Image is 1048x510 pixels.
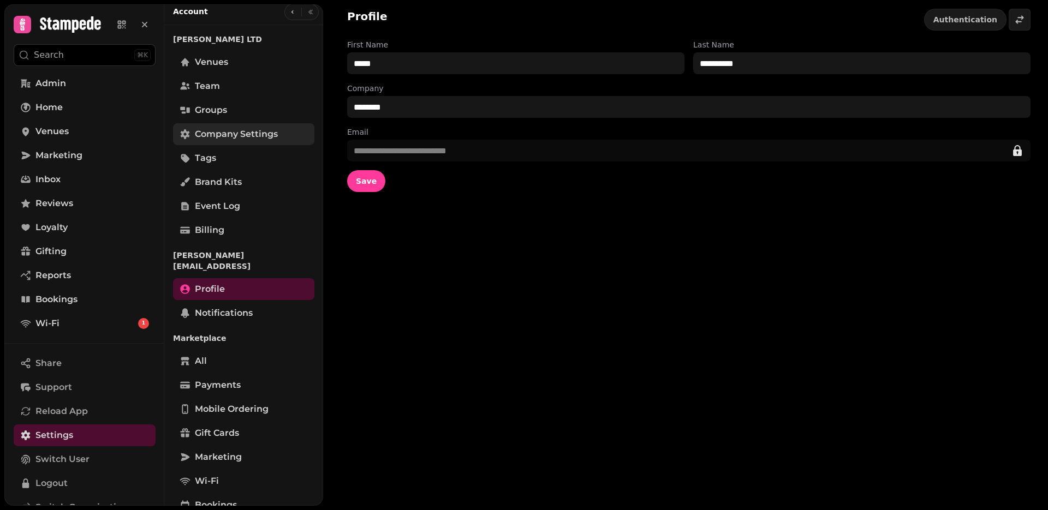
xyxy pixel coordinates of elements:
[173,195,314,217] a: Event log
[14,44,156,66] button: Search⌘K
[35,245,67,258] span: Gifting
[195,307,253,320] span: Notifications
[35,381,72,394] span: Support
[173,75,314,97] a: Team
[173,374,314,396] a: Payments
[347,9,388,24] h2: Profile
[14,73,156,94] a: Admin
[173,470,314,492] a: Wi-Fi
[173,302,314,324] a: Notifications
[14,241,156,262] a: Gifting
[14,313,156,334] a: Wi-Fi1
[195,80,220,93] span: Team
[14,400,156,422] button: Reload App
[173,328,314,348] p: Marketplace
[34,49,64,62] p: Search
[35,125,69,138] span: Venues
[14,448,156,470] button: Switch User
[356,177,377,185] span: Save
[195,176,242,189] span: Brand Kits
[1007,140,1028,161] button: edit
[35,405,88,418] span: Reload App
[14,265,156,286] a: Reports
[173,171,314,193] a: Brand Kits
[195,224,224,237] span: Billing
[173,422,314,444] a: Gift cards
[35,197,73,210] span: Reviews
[35,357,62,370] span: Share
[35,477,68,490] span: Logout
[173,123,314,145] a: Company settings
[35,269,71,282] span: Reports
[14,145,156,166] a: Marketing
[195,403,269,416] span: Mobile ordering
[195,283,225,296] span: Profile
[173,51,314,73] a: Venues
[35,221,68,234] span: Loyalty
[14,97,156,118] a: Home
[195,427,239,440] span: Gift cards
[173,245,314,276] p: [PERSON_NAME][EMAIL_ADDRESS]
[173,99,314,121] a: Groups
[35,453,90,466] span: Switch User
[195,451,242,464] span: Marketing
[195,56,228,69] span: Venues
[14,472,156,494] button: Logout
[347,39,684,50] label: First Name
[195,355,207,368] span: All
[14,376,156,398] button: Support
[933,16,997,23] span: Authentication
[195,152,216,165] span: Tags
[347,127,1031,137] label: Email
[195,475,219,488] span: Wi-Fi
[924,9,1007,31] button: Authentication
[35,317,59,330] span: Wi-Fi
[173,398,314,420] a: Mobile ordering
[347,83,1031,94] label: Company
[347,170,385,192] button: Save
[173,446,314,468] a: Marketing
[14,169,156,190] a: Inbox
[134,49,151,61] div: ⌘K
[35,77,66,90] span: Admin
[195,104,227,117] span: Groups
[35,149,82,162] span: Marketing
[14,193,156,214] a: Reviews
[35,293,78,306] span: Bookings
[173,219,314,241] a: Billing
[14,352,156,374] button: Share
[173,29,314,49] p: [PERSON_NAME] LTD
[195,128,278,141] span: Company settings
[14,121,156,142] a: Venues
[14,217,156,238] a: Loyalty
[693,39,1031,50] label: Last Name
[14,289,156,310] a: Bookings
[35,101,63,114] span: Home
[173,147,314,169] a: Tags
[173,278,314,300] a: Profile
[35,429,73,442] span: Settings
[173,6,208,17] h2: Account
[142,320,145,327] span: 1
[195,200,240,213] span: Event log
[14,424,156,446] a: Settings
[195,379,241,392] span: Payments
[173,350,314,372] a: All
[35,173,61,186] span: Inbox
